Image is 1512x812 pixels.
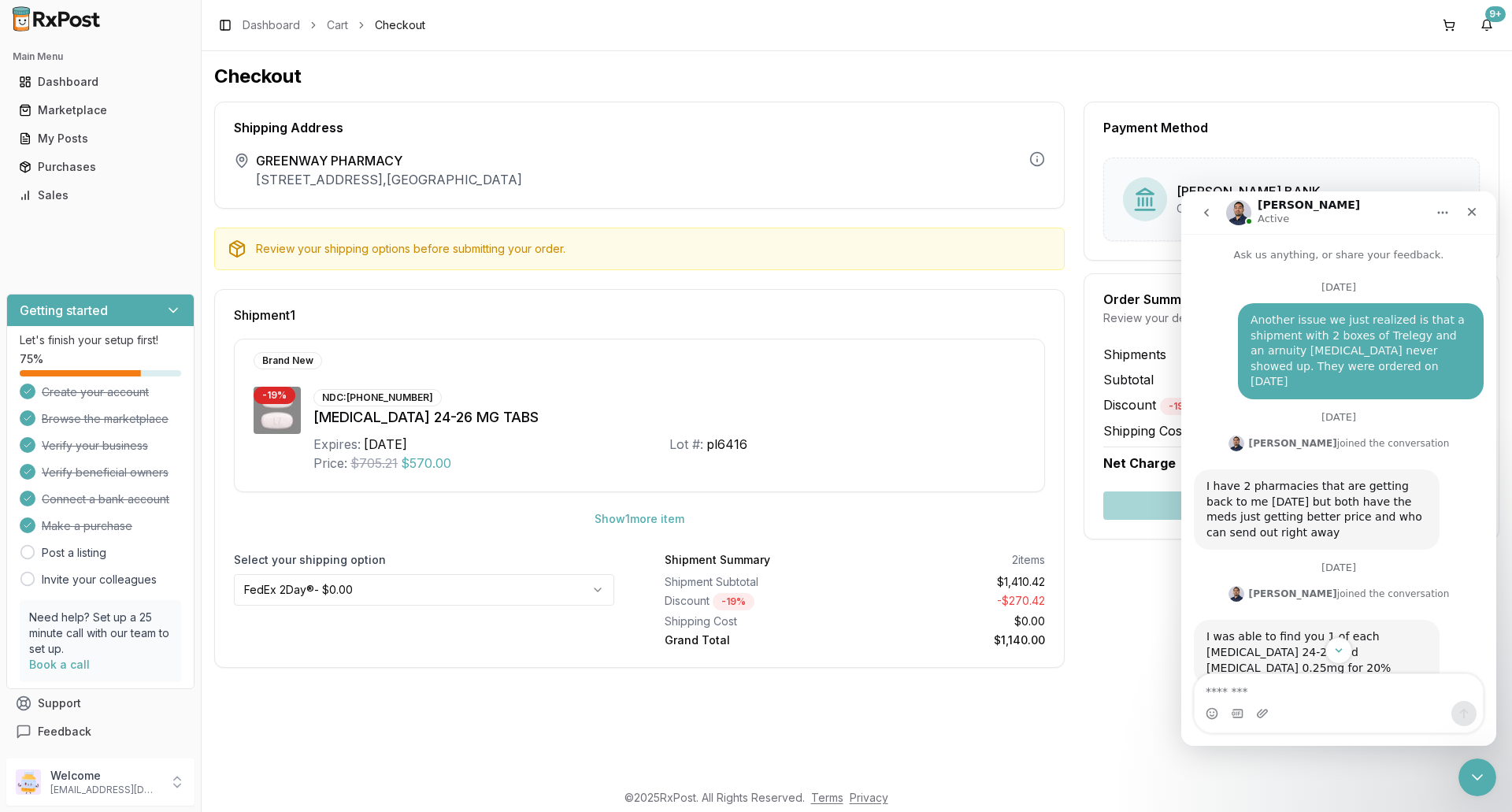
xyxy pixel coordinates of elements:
iframe: Intercom live chat [1458,758,1496,796]
div: - 19 % [254,387,295,404]
button: 9+ [1474,13,1499,38]
div: - 19 % [1160,398,1202,415]
a: Privacy [850,791,888,804]
p: Let's finish your setup first! [20,332,181,348]
a: Dashboard [13,68,188,96]
a: Marketplace [13,96,188,124]
div: $1,140.00 [862,632,1046,648]
a: Sales [13,181,188,209]
div: - $270.42 [862,593,1046,610]
button: Support [6,689,195,717]
span: Checkout [375,17,425,33]
button: My Posts [6,126,195,151]
div: Shipment Summary [665,552,770,568]
div: [PERSON_NAME] BANK [1177,182,1321,201]
div: Sales [19,187,182,203]
span: $570.00 [401,454,451,473]
img: RxPost Logo [6,6,107,32]
p: Need help? Set up a 25 minute call with our team to set up. [29,610,172,657]
a: Post a listing [42,545,106,561]
span: $705.21 [350,454,398,473]
div: Payment Method [1103,121,1480,134]
button: Change [1392,185,1460,213]
div: Price: [313,454,347,473]
button: Marketplace [6,98,195,123]
span: Connect a bank account [42,491,169,507]
a: Purchases [13,153,188,181]
div: [MEDICAL_DATA] 24-26 MG TABS [313,406,1025,428]
span: Create your account [42,384,149,400]
p: Welcome [50,768,160,784]
div: Dashboard [19,74,182,90]
p: [STREET_ADDRESS] , [GEOGRAPHIC_DATA] [256,170,522,189]
span: 75 % [20,351,43,367]
iframe: Intercom live chat [1181,191,1496,746]
button: Dashboard [6,69,195,95]
a: Dashboard [243,17,300,33]
span: Verify beneficial owners [42,465,169,480]
div: Marketplace [19,102,182,118]
span: Net Charge [1103,455,1176,471]
div: $0.00 [862,614,1046,629]
span: Shipping Cost [1103,421,1186,440]
h3: Getting started [20,301,108,320]
a: Terms [811,791,843,804]
div: My Posts [19,131,182,146]
div: 9+ [1485,6,1506,22]
a: My Posts [13,124,188,153]
label: Select your shipping option [234,552,614,568]
div: - 19 % [713,593,754,610]
h2: Main Menu [13,50,188,63]
span: Browse the marketplace [42,411,169,427]
div: Shipment Subtotal [665,574,849,590]
div: [DATE] [364,435,407,454]
div: NDC: [PHONE_NUMBER] [313,389,442,406]
div: Review your shipping options before submitting your order. [256,241,1051,257]
a: Cart [327,17,348,33]
div: Shipping Cost [665,614,849,629]
div: Purchases [19,159,182,175]
button: Show1more item [582,505,697,533]
span: Feedback [38,724,91,740]
p: [EMAIL_ADDRESS][DOMAIN_NAME] [50,784,160,796]
a: Invite your colleagues [42,572,157,588]
span: Subtotal [1103,370,1154,389]
div: Shipping Address [234,121,1045,134]
div: Lot #: [669,435,703,454]
a: Book a call [29,658,90,671]
span: GREENWAY PHARMACY [256,151,522,170]
div: Brand New [254,352,322,369]
div: 2 items [1012,552,1045,568]
img: Entresto 24-26 MG TABS [254,387,301,434]
span: Discount [1103,397,1202,413]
